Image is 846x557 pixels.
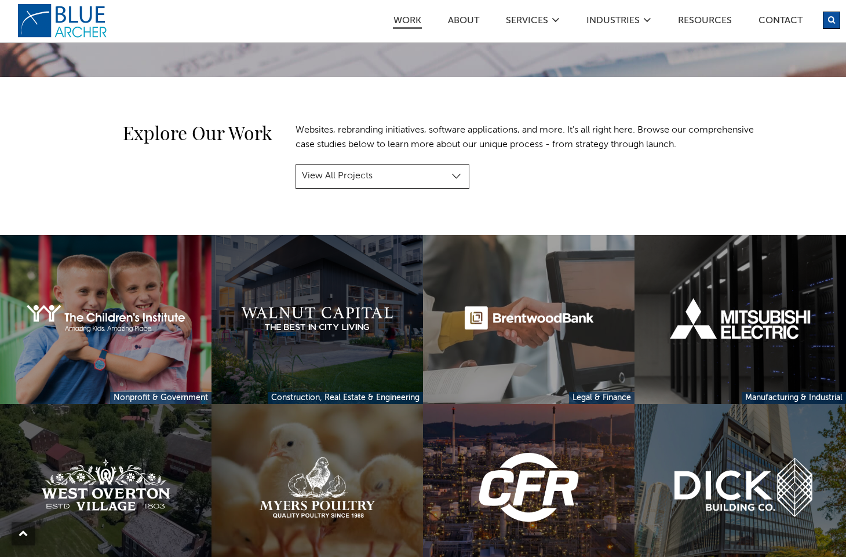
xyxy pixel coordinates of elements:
[742,392,846,404] a: Manufacturing & Industrial
[677,16,732,28] a: Resources
[17,3,110,38] a: logo
[447,16,480,28] a: ABOUT
[586,16,640,28] a: Industries
[569,392,634,404] a: Legal & Finance
[758,16,803,28] a: Contact
[110,392,211,404] a: Nonprofit & Government
[505,16,549,28] a: SERVICES
[393,16,422,29] a: Work
[296,123,759,153] p: Websites, rebranding initiatives, software applications, and more. It's all right here. Browse ou...
[17,123,272,142] h2: Explore Our Work
[268,392,423,404] a: Construction, Real Estate & Engineering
